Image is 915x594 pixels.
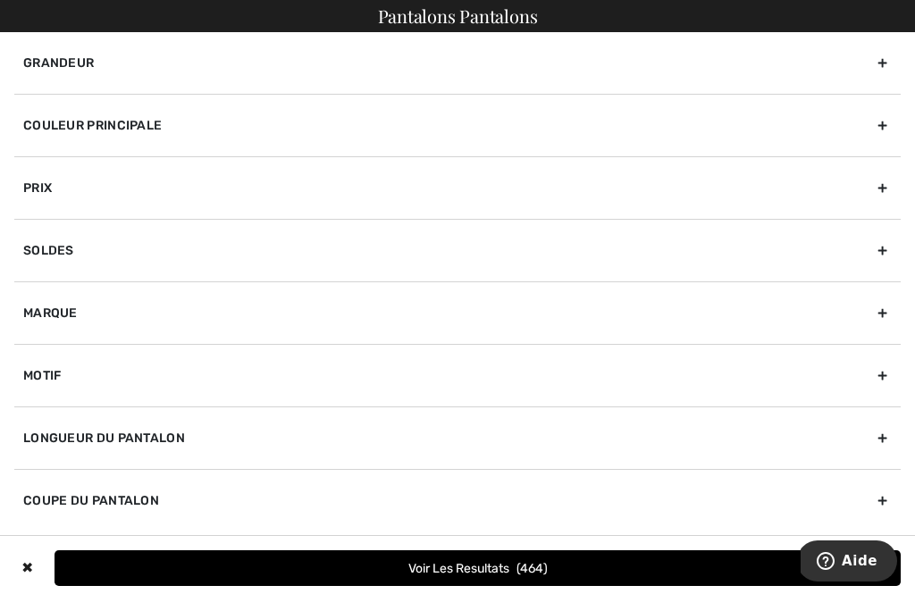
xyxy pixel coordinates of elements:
div: Marque [14,281,901,344]
div: Motif [14,344,901,406]
div: ✖ [14,550,40,586]
div: Grandeur [14,32,901,94]
span: 464 [516,561,548,576]
div: Coupe du pantalon [14,469,901,531]
div: Soldes [14,219,901,281]
iframe: Ouvre un widget dans lequel vous pouvez trouver plus d’informations [801,540,897,585]
button: Voir les resultats464 [55,550,901,586]
div: Prix [14,156,901,219]
div: Longueur du pantalon [14,406,901,469]
div: Couleur Principale [14,94,901,156]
